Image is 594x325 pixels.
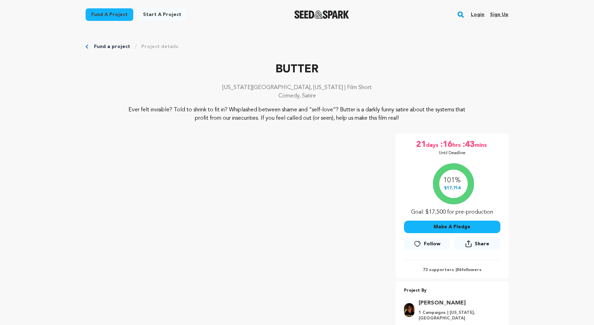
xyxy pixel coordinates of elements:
p: [US_STATE][GEOGRAPHIC_DATA], [US_STATE] | Film Short [86,84,509,92]
span: :43 [462,139,475,150]
p: Until Deadline [439,150,466,156]
a: Goto Priyanka Krishnan profile [419,299,496,307]
p: 73 supporters | followers [404,267,500,273]
a: Fund a project [86,8,133,21]
a: Start a project [137,8,187,21]
p: Ever felt invisible? Told to shrink to fit in? Whiplashed between shame and “self-love”? Butter i... [128,106,466,122]
span: 21 [416,139,426,150]
p: Project By [404,287,500,295]
p: BUTTER [86,61,509,78]
button: Share [454,237,500,250]
span: :16 [440,139,452,150]
p: 1 Campaigns | [US_STATE], [GEOGRAPHIC_DATA] [419,310,496,321]
button: Make A Pledge [404,221,500,233]
span: Share [454,237,500,253]
a: Sign up [490,9,508,20]
a: Seed&Spark Homepage [294,10,349,19]
span: Follow [424,240,441,247]
a: Project details [141,43,178,50]
img: 752789dbaef51d21.jpg [404,303,414,317]
a: Fund a project [94,43,130,50]
span: mins [475,139,488,150]
a: Login [471,9,484,20]
p: Comedy, Satire [86,92,509,100]
span: 86 [457,268,461,272]
div: Breadcrumb [86,43,509,50]
img: Seed&Spark Logo Dark Mode [294,10,349,19]
span: hrs [452,139,462,150]
span: days [426,139,440,150]
a: Follow [404,238,450,250]
span: Share [475,240,489,247]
